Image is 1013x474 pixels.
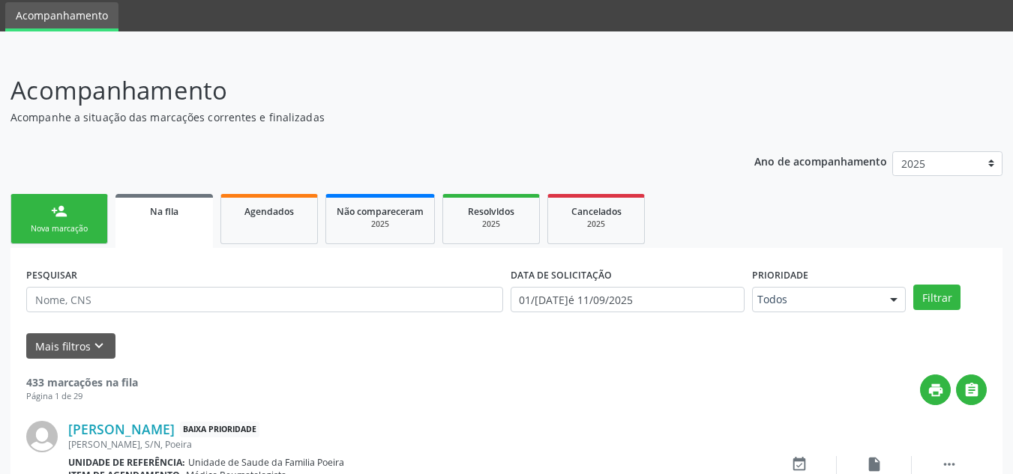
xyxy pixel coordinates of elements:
div: [PERSON_NAME], S/N, Poeira [68,438,762,451]
span: Na fila [150,205,178,218]
p: Acompanhe a situação das marcações correntes e finalizadas [10,109,705,125]
b: Unidade de referência: [68,456,185,469]
p: Ano de acompanhamento [754,151,887,170]
i: event_available [791,456,808,473]
label: DATA DE SOLICITAÇÃO [511,264,612,287]
span: Resolvidos [468,205,514,218]
div: 2025 [454,219,529,230]
button: Filtrar [913,285,961,310]
i: keyboard_arrow_down [91,338,107,354]
i:  [964,382,980,398]
button: Mais filtroskeyboard_arrow_down [26,333,115,359]
div: 2025 [337,219,424,230]
button: print [920,374,951,405]
i:  [941,456,958,473]
input: Nome, CNS [26,287,503,312]
i: print [928,382,944,398]
div: Página 1 de 29 [26,390,138,403]
label: Prioridade [752,264,808,287]
strong: 433 marcações na fila [26,375,138,389]
div: 2025 [559,219,634,230]
a: [PERSON_NAME] [68,421,175,437]
i: insert_drive_file [866,456,883,473]
span: Não compareceram [337,205,424,218]
input: Selecione um intervalo [511,287,745,312]
div: person_add [51,203,67,219]
span: Agendados [244,205,294,218]
label: PESQUISAR [26,264,77,287]
p: Acompanhamento [10,72,705,109]
div: Nova marcação [22,223,97,234]
span: Cancelados [571,205,622,218]
button:  [956,374,987,405]
span: Baixa Prioridade [180,422,259,437]
span: Unidade de Saude da Familia Poeira [188,456,344,469]
span: Todos [757,292,875,307]
a: Acompanhamento [5,2,118,31]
